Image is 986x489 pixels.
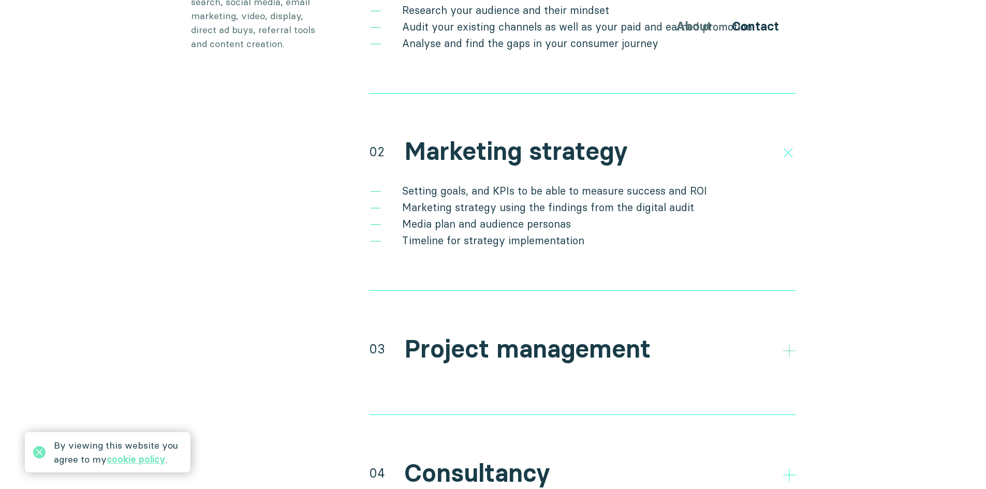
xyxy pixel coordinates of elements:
div: 02 [369,142,385,161]
li: Research your audience and their mindset [369,2,796,19]
div: By viewing this website you agree to my . [54,438,182,466]
a: cookie policy [107,453,166,465]
h2: Consultancy [404,458,550,488]
li: Media plan and audience personas [369,216,796,232]
a: Contact [732,19,779,34]
div: 03 [369,339,385,358]
li: Timeline for strategy implementation [369,232,796,249]
li: Analyse and find the gaps in your consumer journey [369,35,796,52]
li: Setting goals, and KPIs to be able to measure success and ROI [369,183,796,199]
li: Marketing strategy using the findings from the digital audit [369,199,796,216]
h2: Marketing strategy [404,137,628,167]
h2: Project management [404,334,651,364]
div: 04 [369,464,385,482]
